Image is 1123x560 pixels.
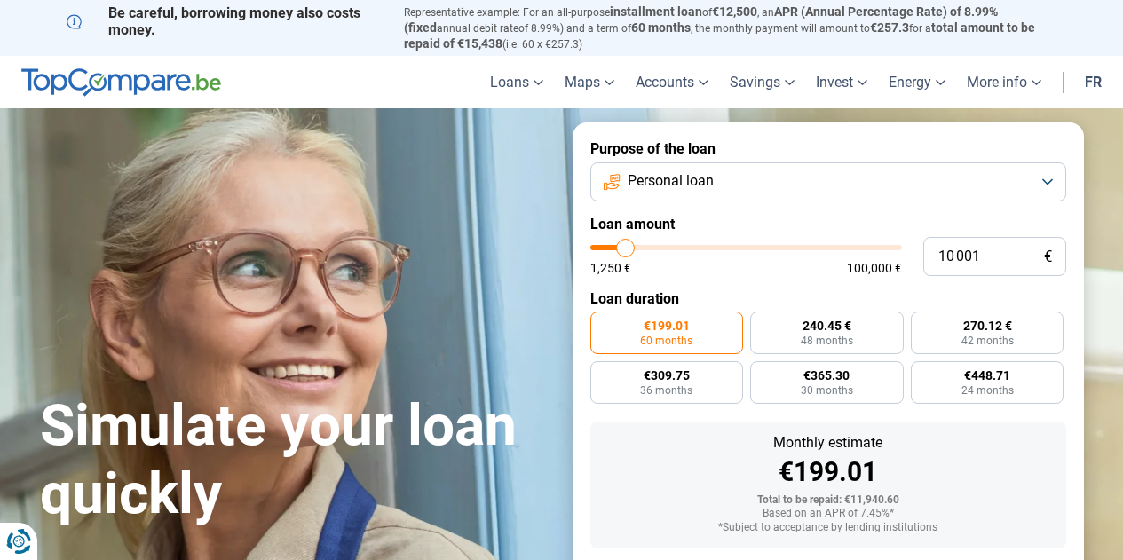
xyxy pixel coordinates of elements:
font: Simulate your loan quickly [40,392,517,527]
img: TopCompare [21,68,221,97]
font: installment loan [610,4,702,19]
font: Purpose of the loan [590,140,716,157]
font: annual debit rate [437,22,518,35]
a: fr [1074,56,1112,108]
font: Energy [889,74,931,91]
font: €199.01 [644,319,690,333]
font: Maps [565,74,600,91]
a: Savings [719,56,805,108]
font: 60 months [640,335,692,347]
button: Personal loan [590,162,1066,201]
font: Personal loan [628,172,714,189]
font: Accounts [636,74,694,91]
font: , the monthly payment will amount to [691,22,870,35]
font: Representative example: For an all-purpose [404,6,610,19]
font: €365.30 [803,368,850,383]
font: (i.e. 60 x €257.3) [502,38,582,51]
font: €257.3 [870,20,909,35]
font: 24 months [961,384,1014,397]
font: of 8.99%) and a term of [518,22,631,35]
font: 240.45 € [803,319,851,333]
font: Loans [490,74,529,91]
font: Be careful, borrowing money also costs money. [108,4,360,38]
font: Based on an APR of 7.45%* [763,507,894,519]
font: Loan amount [590,216,675,233]
a: Maps [554,56,625,108]
font: total amount to be repaid of €15,438 [404,20,1035,51]
font: APR (Annual Percentage Rate) of 8.99% ( [404,4,998,35]
font: €199.01 [779,456,877,487]
font: Invest [816,74,853,91]
font: fixed [408,20,437,35]
font: €309.75 [644,368,690,383]
font: € [1044,248,1052,265]
font: 270.12 € [963,319,1012,333]
font: 36 months [640,384,692,397]
font: €448.71 [964,368,1010,383]
font: 48 months [801,335,853,347]
font: 42 months [961,335,1014,347]
a: Energy [878,56,956,108]
font: €12,500 [712,4,757,19]
font: fr [1085,74,1102,91]
font: Savings [730,74,780,91]
font: , an [757,6,774,19]
font: Loan duration [590,290,679,307]
font: 100,000 € [847,261,902,275]
a: Accounts [625,56,719,108]
a: Loans [479,56,554,108]
font: Total to be repaid: €11,940.60 [757,493,899,506]
font: 1,250 € [590,261,631,275]
font: *Subject to acceptance by lending institutions [718,521,937,533]
font: 60 months [631,20,691,35]
a: More info [956,56,1052,108]
a: Invest [805,56,878,108]
font: of [702,6,712,19]
font: for a [909,22,931,35]
font: 30 months [801,384,853,397]
font: More info [967,74,1027,91]
font: Monthly estimate [773,434,882,451]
